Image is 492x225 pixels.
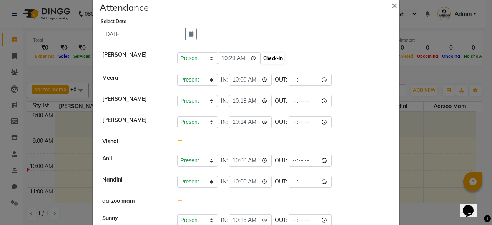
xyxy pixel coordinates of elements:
div: [PERSON_NAME] [96,95,171,107]
span: IN: [221,178,228,186]
span: OUT: [275,157,287,165]
span: IN: [221,97,228,105]
span: IN: [221,118,228,126]
h4: Attendance [100,0,149,14]
span: OUT: [275,97,287,105]
div: Vishal [96,137,171,145]
div: aarzoo mam [96,197,171,205]
span: IN: [221,216,228,224]
div: [PERSON_NAME] [96,51,171,65]
span: OUT: [275,118,287,126]
button: Check-In [261,53,284,64]
span: IN: [221,157,228,165]
div: Meera [96,74,171,86]
input: Select date [101,28,186,40]
span: OUT: [275,178,287,186]
span: OUT: [275,76,287,84]
div: [PERSON_NAME] [96,116,171,128]
span: IN: [221,76,228,84]
div: Nandini [96,176,171,188]
label: Select Date [101,18,126,25]
span: OUT: [275,216,287,224]
div: Anil [96,155,171,167]
iframe: chat widget [460,194,484,217]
